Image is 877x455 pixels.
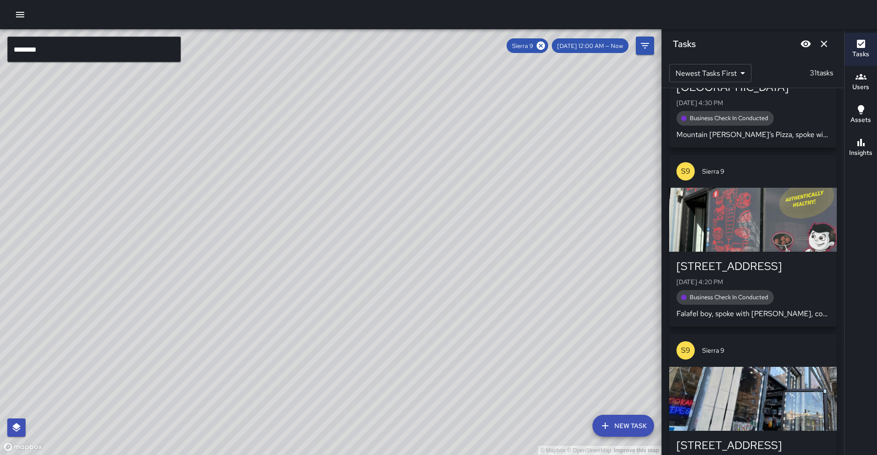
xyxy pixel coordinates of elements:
[669,32,837,148] button: S9Sierra 91830 [PERSON_NAME][GEOGRAPHIC_DATA][DATE] 4:30 PMBusiness Check In ConductedMountain [P...
[845,99,877,132] button: Assets
[681,345,690,356] p: S9
[702,167,829,176] span: Sierra 9
[676,129,829,140] p: Mountain [PERSON_NAME]’s Pizza, spoke with [PERSON_NAME], code 4
[673,37,696,51] h6: Tasks
[676,438,829,453] div: [STREET_ADDRESS]
[669,155,837,327] button: S9Sierra 9[STREET_ADDRESS][DATE] 4:20 PMBusiness Check In ConductedFalafel boy, spoke with [PERSO...
[845,132,877,164] button: Insights
[852,49,869,59] h6: Tasks
[636,37,654,55] button: Filters
[684,293,774,301] span: Business Check In Conducted
[507,42,539,50] span: Sierra 9
[669,64,751,82] div: Newest Tasks First
[845,33,877,66] button: Tasks
[676,98,829,107] p: [DATE] 4:30 PM
[851,115,871,125] h6: Assets
[681,166,690,177] p: S9
[849,148,872,158] h6: Insights
[815,35,833,53] button: Dismiss
[845,66,877,99] button: Users
[684,114,774,122] span: Business Check In Conducted
[797,35,815,53] button: Blur
[552,42,629,50] span: [DATE] 12:00 AM — Now
[676,308,829,319] p: Falafel boy, spoke with [PERSON_NAME], code 4
[702,346,829,355] span: Sierra 9
[806,68,837,79] p: 31 tasks
[507,38,548,53] div: Sierra 9
[676,259,829,274] div: [STREET_ADDRESS]
[676,277,829,286] p: [DATE] 4:20 PM
[592,415,654,437] button: New Task
[852,82,869,92] h6: Users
